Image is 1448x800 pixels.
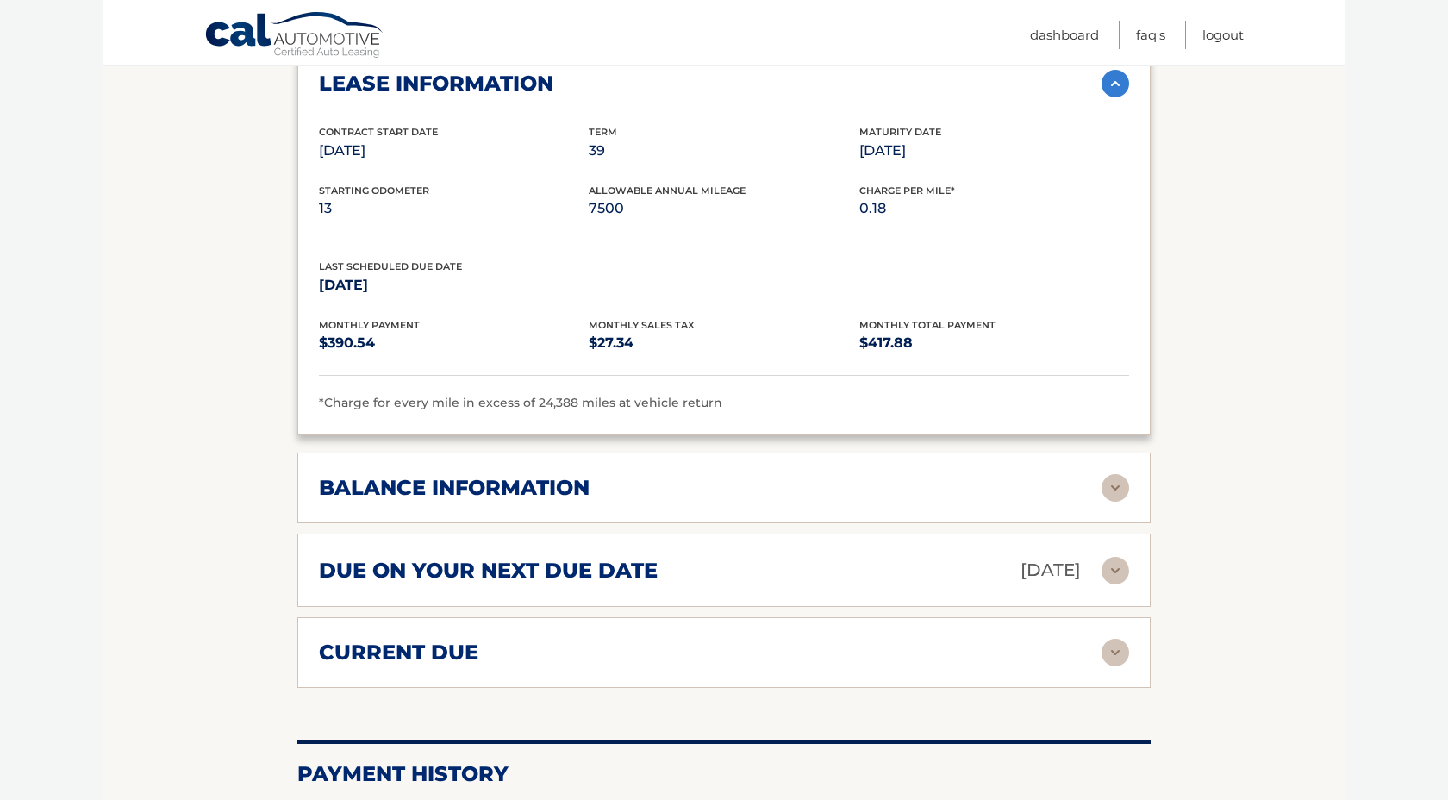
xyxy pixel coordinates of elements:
h2: due on your next due date [319,558,658,584]
p: 13 [319,197,589,221]
a: Cal Automotive [204,11,385,61]
a: FAQ's [1136,21,1165,49]
p: 0.18 [859,197,1129,221]
span: Starting Odometer [319,184,429,197]
span: Contract Start Date [319,126,438,138]
a: Dashboard [1030,21,1099,49]
span: Allowable Annual Mileage [589,184,746,197]
p: 39 [589,139,858,163]
p: [DATE] [1020,555,1081,585]
h2: lease information [319,71,553,97]
p: 7500 [589,197,858,221]
p: [DATE] [319,273,589,297]
h2: current due [319,640,478,666]
span: Last Scheduled Due Date [319,260,462,272]
span: Monthly Payment [319,319,420,331]
img: accordion-active.svg [1102,70,1129,97]
img: accordion-rest.svg [1102,557,1129,584]
p: [DATE] [319,139,589,163]
h2: balance information [319,475,590,501]
h2: Payment History [297,761,1151,787]
p: $417.88 [859,331,1129,355]
span: Monthly Sales Tax [589,319,695,331]
span: Term [589,126,617,138]
p: [DATE] [859,139,1129,163]
p: $390.54 [319,331,589,355]
span: *Charge for every mile in excess of 24,388 miles at vehicle return [319,395,722,410]
img: accordion-rest.svg [1102,639,1129,666]
span: Charge Per Mile* [859,184,955,197]
p: $27.34 [589,331,858,355]
span: Monthly Total Payment [859,319,995,331]
span: Maturity Date [859,126,941,138]
img: accordion-rest.svg [1102,474,1129,502]
a: Logout [1202,21,1244,49]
